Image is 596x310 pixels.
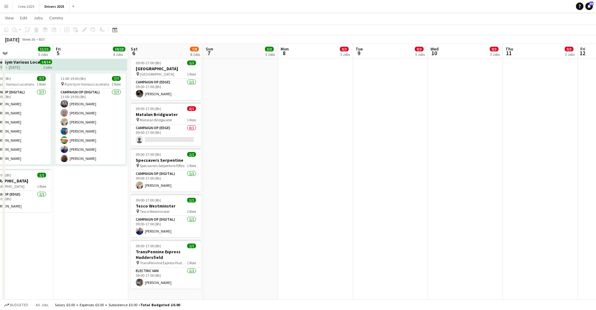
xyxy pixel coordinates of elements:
div: Salary £0.00 + Expenses £0.00 + Subsistence £0.00 = [55,302,180,307]
button: Crew 2025 [13,0,40,13]
span: All jobs [34,302,50,307]
span: View [5,15,14,21]
a: View [3,14,16,22]
a: 50 [585,3,593,10]
a: Comms [47,14,66,22]
div: BST [39,37,45,42]
span: Total Budgeted £0.00 [140,302,180,307]
a: Edit [18,14,30,22]
span: Jobs [34,15,43,21]
a: Jobs [31,14,45,22]
div: [DATE] [5,36,19,43]
button: Budgeted [3,302,29,308]
button: Drivers 2025 [40,0,70,13]
span: 50 [589,2,593,6]
span: Comms [49,15,63,21]
span: Edit [20,15,27,21]
span: Budgeted [10,303,28,307]
span: Week 36 [21,37,36,42]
